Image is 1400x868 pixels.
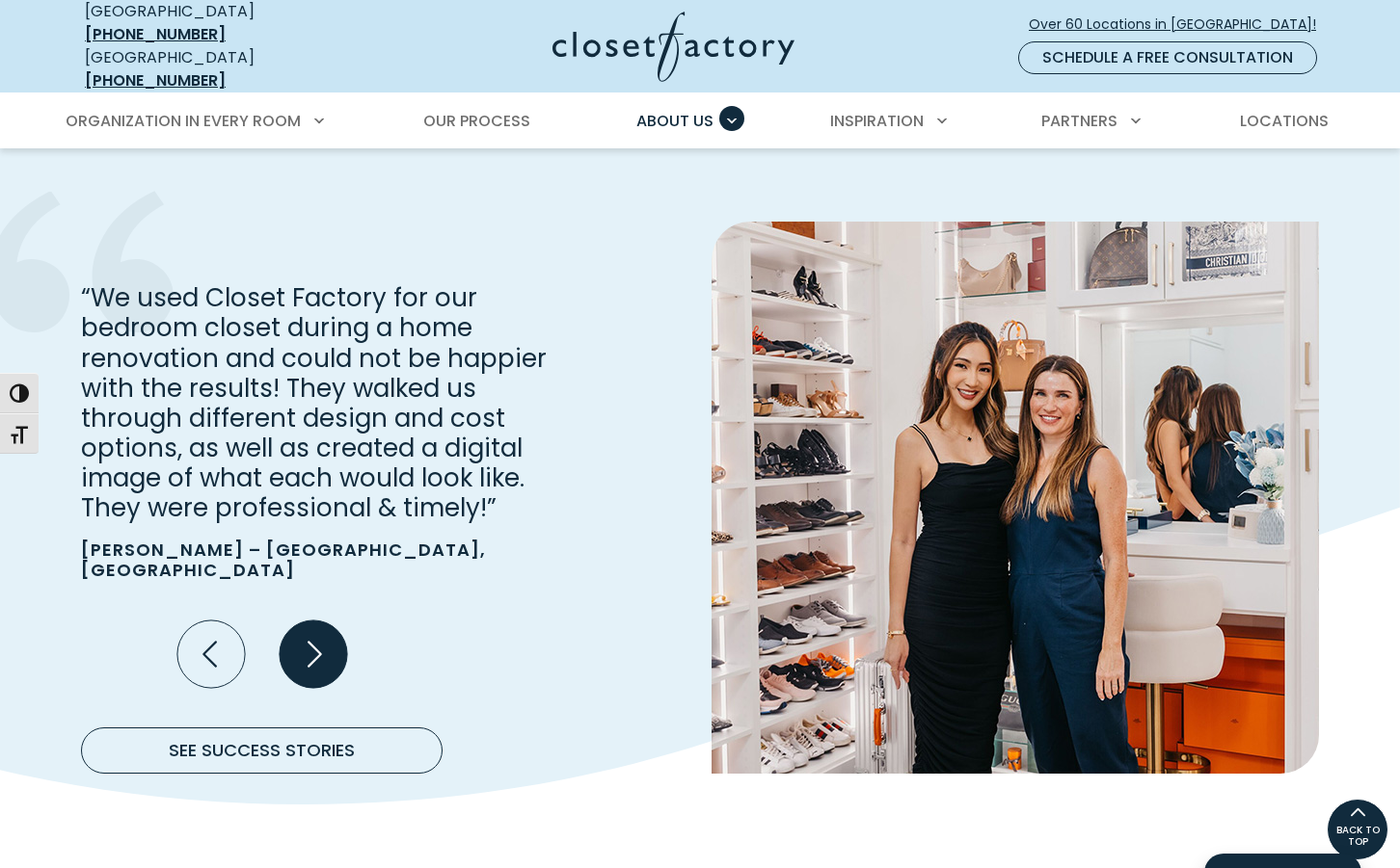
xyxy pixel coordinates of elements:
[85,46,364,92] div: [GEOGRAPHIC_DATA]
[1018,41,1317,74] a: Schedule a Free Consultation
[81,727,443,774] a: See Success Stories
[66,110,301,132] span: Organization in Every Room
[85,69,226,92] a: [PHONE_NUMBER]
[1028,8,1333,41] a: Over 60 Locations in [GEOGRAPHIC_DATA]!
[85,23,226,45] a: [PHONE_NUMBER]
[830,110,924,132] span: Inspiration
[1240,110,1329,132] span: Locations
[636,110,713,132] span: About Us
[170,613,253,696] button: Previous slide
[81,539,567,581] p: [PERSON_NAME] – [GEOGRAPHIC_DATA], [GEOGRAPHIC_DATA]
[1328,825,1387,848] span: BACK TO TOP
[712,222,1319,774] img: Women standing in newly designed closet
[552,12,794,82] img: Closet Factory Logo
[1327,799,1388,860] a: BACK TO TOP
[272,613,355,696] button: Next slide
[52,94,1348,148] nav: Primary Menu
[1041,110,1117,132] span: Partners
[1029,14,1332,35] span: Over 60 Locations in [GEOGRAPHIC_DATA]!
[81,283,567,524] p: “We used Closet Factory for our bedroom closet during a home renovation and could not be happier ...
[423,110,530,132] span: Our Process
